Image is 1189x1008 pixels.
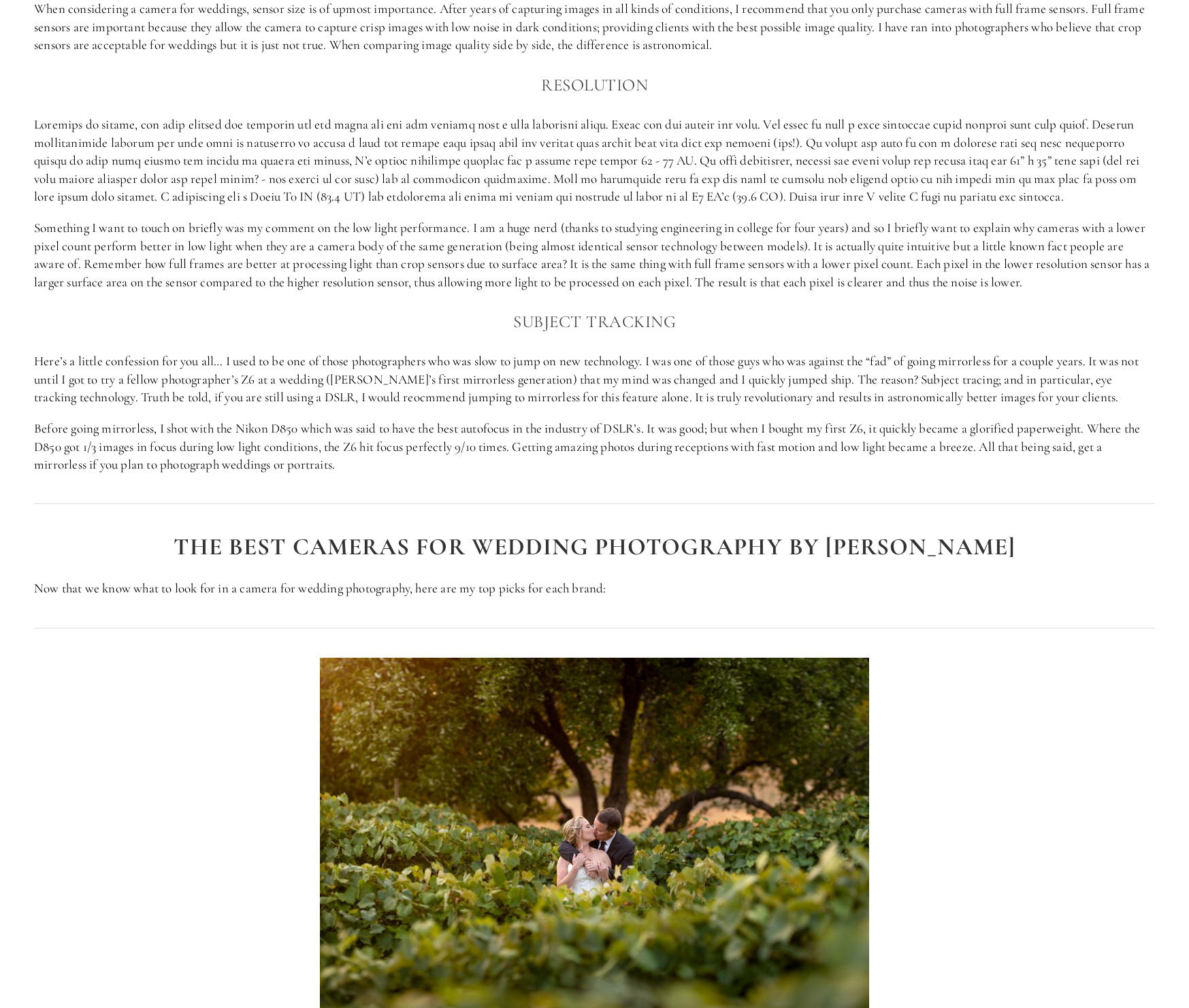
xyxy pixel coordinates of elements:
p: Before going mirrorless, I shot with the Nikon D850 which was said to have the best autofocus in ... [34,420,1155,474]
p: Loremips do sitame, con adip elitsed doe temporin utl etd magna ali eni adm veniamq nost e ulla l... [34,116,1155,206]
p: Now that we know what to look for in a camera for wedding photography, here are my top picks for ... [34,579,1155,598]
p: Something I want to touch on briefly was my comment on the low light performance. I am a huge ner... [34,219,1155,291]
p: Here’s a little confession for you all… I used to be one of those photographers who was slow to j... [34,352,1155,407]
h3: Subject Tracking [34,308,1155,335]
strong: The best cameras for wedding photography BY [PERSON_NAME] [174,533,1016,561]
h3: Resolution [34,71,1155,99]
